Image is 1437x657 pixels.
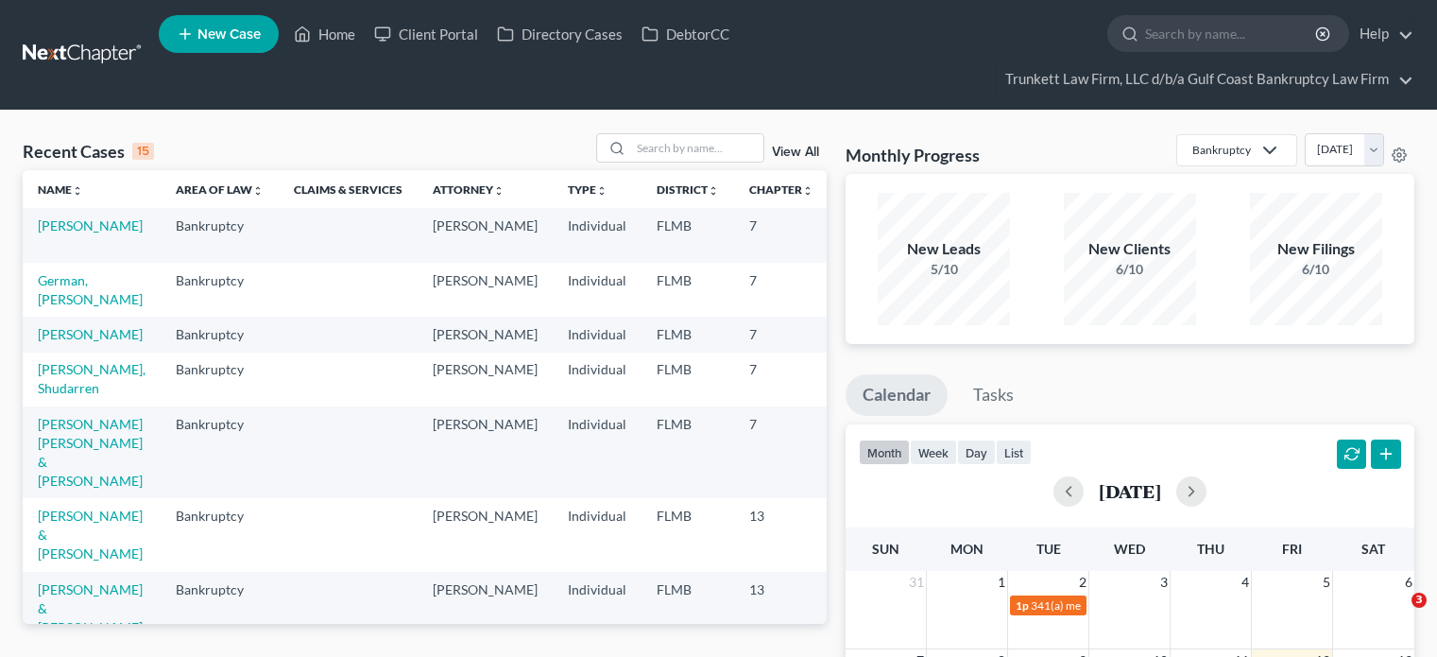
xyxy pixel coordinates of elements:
a: Client Portal [365,17,488,51]
a: [PERSON_NAME] [PERSON_NAME] & [PERSON_NAME] [38,416,143,489]
input: Search by name... [631,134,763,162]
td: FLMB [642,317,734,352]
td: 7 [734,317,829,352]
i: unfold_more [596,185,607,197]
span: Sun [872,541,899,557]
a: Attorneyunfold_more [433,182,505,197]
a: [PERSON_NAME] & [PERSON_NAME] [38,581,143,635]
a: Directory Cases [488,17,632,51]
td: Individual [553,208,642,262]
i: unfold_more [708,185,719,197]
span: New Case [197,27,261,42]
td: [PERSON_NAME] [418,317,553,352]
td: [PERSON_NAME] [418,353,553,406]
span: 3 [1158,571,1170,594]
span: 6 [1403,571,1414,594]
span: Sat [1361,541,1385,557]
td: [PERSON_NAME] [418,498,553,571]
span: 2 [1077,571,1088,594]
div: Recent Cases [23,140,154,163]
span: Mon [950,541,984,557]
td: Bankruptcy [161,263,279,317]
td: Individual [553,498,642,571]
span: 31 [907,571,926,594]
a: Chapterunfold_more [749,182,813,197]
button: list [996,440,1032,465]
button: day [957,440,996,465]
td: 7 [734,406,829,498]
div: 15 [132,143,154,160]
a: Calendar [846,374,948,416]
td: Bankruptcy [161,317,279,352]
a: Home [284,17,365,51]
a: Tasks [956,374,1031,416]
td: FLMB [642,353,734,406]
span: Wed [1114,541,1145,557]
td: Bankruptcy [161,208,279,262]
div: Bankruptcy [1192,142,1251,158]
td: [PERSON_NAME] [418,406,553,498]
a: [PERSON_NAME] [38,217,143,233]
td: [PERSON_NAME] [418,208,553,262]
span: 341(a) meeting for [PERSON_NAME] & [PERSON_NAME] [1031,598,1313,613]
div: 5/10 [878,260,1010,279]
td: Individual [553,572,642,645]
a: Districtunfold_more [657,182,719,197]
div: 6/10 [1064,260,1196,279]
i: unfold_more [252,185,264,197]
td: FLMB [642,572,734,645]
td: 7 [734,263,829,317]
span: 1 [996,571,1007,594]
a: [PERSON_NAME] [38,326,143,342]
td: 13 [734,572,829,645]
div: New Clients [1064,238,1196,260]
td: FLMB [642,208,734,262]
a: [PERSON_NAME] & [PERSON_NAME] [38,508,143,562]
td: Individual [553,263,642,317]
h3: Monthly Progress [846,144,980,166]
i: unfold_more [493,185,505,197]
a: German, [PERSON_NAME] [38,272,143,307]
td: FLMB [642,406,734,498]
span: 4 [1240,571,1251,594]
span: Tue [1036,541,1061,557]
h2: [DATE] [1099,481,1161,501]
span: 3 [1411,593,1427,608]
a: Nameunfold_more [38,182,83,197]
td: FLMB [642,263,734,317]
td: 7 [734,353,829,406]
td: Bankruptcy [161,498,279,571]
a: DebtorCC [632,17,739,51]
a: Typeunfold_more [568,182,607,197]
td: Individual [553,353,642,406]
th: Claims & Services [279,170,418,208]
td: Individual [553,317,642,352]
td: Individual [553,406,642,498]
div: New Filings [1250,238,1382,260]
span: 1p [1016,598,1029,613]
td: 13 [734,498,829,571]
td: 7 [734,208,829,262]
button: month [859,440,910,465]
span: Fri [1282,541,1302,557]
a: Help [1350,17,1413,51]
td: FLMB [642,498,734,571]
td: [PERSON_NAME] [418,263,553,317]
a: [PERSON_NAME], Shudarren [38,361,145,396]
td: Bankruptcy [161,353,279,406]
a: Trunkett Law Firm, LLC d/b/a Gulf Coast Bankruptcy Law Firm [996,62,1413,96]
i: unfold_more [72,185,83,197]
td: [PERSON_NAME] [418,572,553,645]
span: Thu [1197,541,1224,557]
a: View All [772,146,819,159]
span: 5 [1321,571,1332,594]
iframe: Intercom live chat [1373,593,1418,638]
div: New Leads [878,238,1010,260]
td: Bankruptcy [161,406,279,498]
i: unfold_more [802,185,813,197]
td: Bankruptcy [161,572,279,645]
div: 6/10 [1250,260,1382,279]
a: Area of Lawunfold_more [176,182,264,197]
button: week [910,440,957,465]
input: Search by name... [1145,16,1318,51]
